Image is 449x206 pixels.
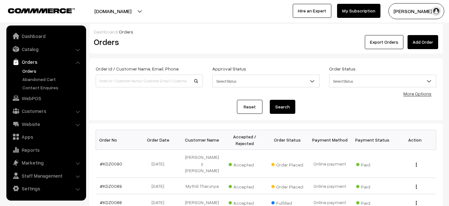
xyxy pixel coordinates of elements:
span: Select Status [213,76,319,87]
button: [DOMAIN_NAME] [72,3,154,19]
img: Menu [416,201,417,205]
span: Select Status [329,75,436,87]
img: user [431,6,441,16]
button: Export Orders [365,35,403,49]
img: Menu [416,163,417,167]
a: Orders [21,68,84,74]
a: Reports [8,144,84,156]
span: Accepted [229,182,261,190]
span: Paid [356,160,388,168]
a: #KDZ0090 [100,161,122,166]
a: Settings [8,183,84,194]
th: Action [394,130,436,150]
th: Payment Method [308,130,351,150]
td: Mythili Tharunya [181,178,223,194]
button: Search [270,100,295,114]
span: Order Placed [271,160,303,168]
label: Approval Status [212,65,246,72]
a: Hire an Expert [293,4,331,18]
a: Reset [237,100,262,114]
span: Select Status [329,76,436,87]
td: [DATE] [138,178,181,194]
div: / [94,28,438,35]
td: [DATE] [138,150,181,178]
th: Customer Name [181,130,223,150]
th: Order No [96,130,138,150]
span: Paid [356,182,388,190]
a: Catalog [8,43,84,55]
a: Dashboard [8,30,84,42]
th: Payment Status [351,130,394,150]
img: COMMMERCE [8,8,75,13]
a: More Options [403,91,431,96]
span: Accepted [229,160,261,168]
a: Orders [8,56,84,68]
a: Marketing [8,157,84,168]
a: Dashboard [94,29,117,34]
a: Website [8,118,84,130]
button: [PERSON_NAME] S… [388,3,444,19]
a: Apps [8,131,84,143]
span: Orders [119,29,133,34]
a: Add Order [408,35,438,49]
td: [PERSON_NAME] ji [PERSON_NAME] [181,150,223,178]
a: Abandoned Cart [21,76,84,83]
td: Online payment [308,178,351,194]
a: #KDZ0088 [100,200,122,205]
label: Order Id / Customer Name, Email, Phone [96,65,179,72]
a: My Subscription [337,4,380,18]
a: WebPOS [8,92,84,104]
label: Order Status [329,65,356,72]
a: Contact Enquires [21,84,84,91]
th: Order Date [138,130,181,150]
th: Order Status [266,130,308,150]
a: Customers [8,105,84,117]
span: Select Status [212,75,320,87]
td: Online payment [308,150,351,178]
img: Menu [416,185,417,189]
th: Accepted / Rejected [224,130,266,150]
input: Order Id / Customer Name / Customer Email / Customer Phone [96,75,203,87]
a: Staff Management [8,170,84,181]
h2: Orders [94,37,202,47]
span: Order Placed [271,182,303,190]
a: #KDZ0089 [100,183,122,189]
a: COMMMERCE [8,6,64,14]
